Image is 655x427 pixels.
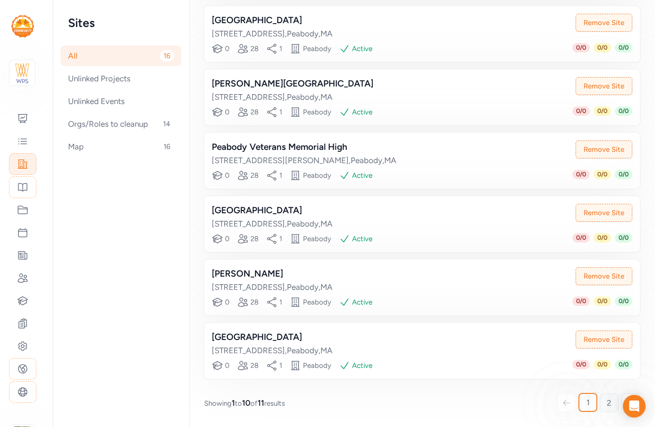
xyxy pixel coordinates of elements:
div: [STREET_ADDRESS][PERSON_NAME] , Peabody , MA [212,155,396,166]
div: [STREET_ADDRESS] , Peabody , MA [212,28,333,39]
h2: Sites [68,15,174,30]
div: 0 [225,171,230,180]
div: [STREET_ADDRESS] , Peabody , MA [212,345,333,356]
span: 0 / 0 [594,233,611,243]
span: 0 / 0 [594,106,611,116]
span: 0 / 0 [594,360,611,369]
div: 28 [250,44,259,53]
span: 1 [586,397,590,408]
span: 0 / 0 [572,296,590,306]
span: 0 / 0 [594,170,611,179]
div: [PERSON_NAME][GEOGRAPHIC_DATA] [212,77,373,90]
span: 16 [160,50,174,61]
div: Peabody [303,361,331,370]
div: [GEOGRAPHIC_DATA] [212,14,333,27]
span: Showing to of results [204,397,285,409]
span: 0 / 0 [572,360,590,369]
span: 0 / 0 [572,233,590,243]
span: 0 / 0 [572,43,590,52]
div: Unlinked Projects [60,68,181,89]
button: Remove Site [576,204,632,222]
div: 0 [225,107,230,117]
div: Unlinked Events [60,91,181,112]
div: Active [352,361,372,370]
div: 28 [250,361,259,370]
span: 0 / 0 [615,106,632,116]
div: 0 [225,234,230,244]
a: 2 [600,393,619,412]
div: 1 [279,107,282,117]
span: 0 / 0 [594,43,611,52]
div: 1 [279,297,282,307]
span: 0 / 0 [594,296,611,306]
div: Active [352,107,372,117]
button: Remove Site [576,77,632,95]
div: 1 [279,171,282,180]
div: 1 [279,44,282,53]
div: [STREET_ADDRESS] , Peabody , MA [212,218,333,229]
span: 10 [242,398,250,408]
div: Active [352,171,372,180]
div: Peabody [303,234,331,244]
span: 0 / 0 [572,106,590,116]
span: 14 [159,118,174,130]
span: 0 / 0 [615,296,632,306]
div: Active [352,297,372,307]
div: 1 [279,361,282,370]
button: Remove Site [576,267,632,285]
div: Peabody [303,297,331,307]
div: 28 [250,107,259,117]
img: logo [12,62,33,83]
div: 0 [225,361,230,370]
span: 0 / 0 [615,43,632,52]
div: All [60,45,181,66]
span: 0 / 0 [615,170,632,179]
div: Peabody [303,107,331,117]
div: Open Intercom Messenger [623,395,646,418]
div: Peabody Veterans Memorial High [212,140,396,154]
button: Remove Site [576,331,632,349]
span: 0 / 0 [572,170,590,179]
div: 1 [279,234,282,244]
button: Remove Site [576,140,632,158]
button: Remove Site [576,14,632,32]
div: [GEOGRAPHIC_DATA] [212,331,333,344]
span: 1 [232,398,235,408]
div: Peabody [303,171,331,180]
div: Active [352,234,372,244]
span: 0 / 0 [615,233,632,243]
div: 28 [250,171,259,180]
div: Peabody [303,44,331,53]
div: [STREET_ADDRESS] , Peabody , MA [212,281,333,293]
div: [PERSON_NAME] [212,267,333,280]
div: 0 [225,297,230,307]
div: Active [352,44,372,53]
div: 28 [250,234,259,244]
div: 28 [250,297,259,307]
div: Map [60,136,181,157]
div: Orgs/Roles to cleanup [60,113,181,134]
div: [GEOGRAPHIC_DATA] [212,204,333,217]
span: 11 [258,398,264,408]
span: 0 / 0 [615,360,632,369]
span: 16 [160,141,174,152]
div: 0 [225,44,230,53]
div: [STREET_ADDRESS] , Peabody , MA [212,91,373,103]
img: logo [11,15,34,37]
span: 2 [607,397,612,409]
